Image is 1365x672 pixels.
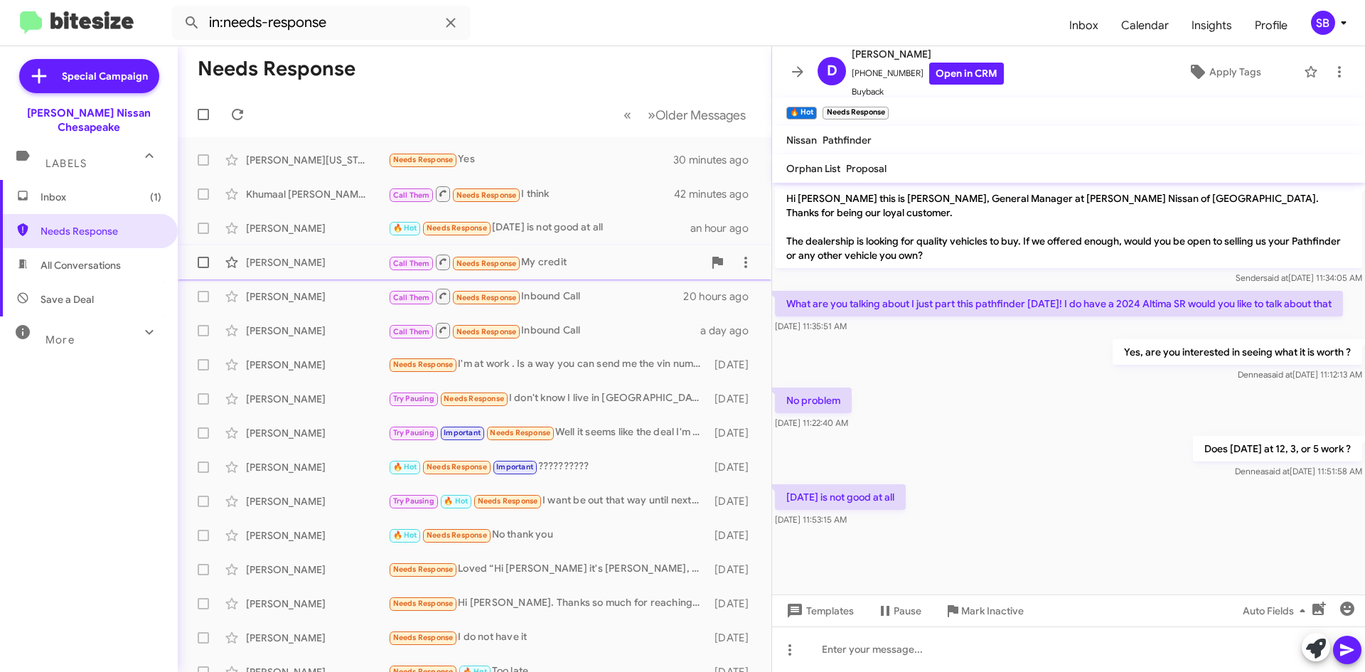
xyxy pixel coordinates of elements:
button: SB [1299,11,1349,35]
div: a day ago [700,324,760,338]
div: My credit [388,253,703,271]
span: Needs Response [456,259,517,268]
small: 🔥 Hot [786,107,817,119]
div: Khumaal [PERSON_NAME] [246,187,388,201]
span: Buyback [852,85,1004,99]
span: Needs Response [41,224,161,238]
div: [DATE] [707,460,760,474]
a: Calendar [1110,5,1180,46]
div: Hi [PERSON_NAME]. Thanks so much for reaching out! I have spoken with [PERSON_NAME] this morning ... [388,595,707,612]
div: [DATE] [707,358,760,372]
span: Special Campaign [62,69,148,83]
div: Inbound Call [388,287,683,305]
span: Save a Deal [41,292,94,306]
span: Older Messages [655,107,746,123]
span: Apply Tags [1209,59,1261,85]
span: Needs Response [427,462,487,471]
span: « [623,106,631,124]
a: Insights [1180,5,1243,46]
button: Pause [865,598,933,624]
span: Nissan [786,134,817,146]
span: Proposal [846,162,887,175]
div: [DATE] [707,597,760,611]
div: 30 minutes ago [675,153,760,167]
h1: Needs Response [198,58,355,80]
div: I want be out that way until next month [388,493,707,509]
span: Needs Response [393,599,454,608]
div: I don't know I live in [GEOGRAPHIC_DATA] and I don't have away there. And I don't know when I wil... [388,390,707,407]
div: Yes [388,151,675,168]
span: Needs Response [456,327,517,336]
nav: Page navigation example [616,100,754,129]
span: Dennea [DATE] 11:12:13 AM [1238,369,1362,380]
div: I'm at work . Is a way you can send me the vin number and mileage and final vehicle purchase pric... [388,356,707,373]
div: I do not have it [388,629,707,646]
div: [PERSON_NAME] [246,562,388,577]
span: [DATE] 11:35:51 AM [775,321,847,331]
span: Call Them [393,191,430,200]
a: Profile [1243,5,1299,46]
span: Needs Response [444,394,504,403]
span: Labels [45,157,87,170]
div: No thank you [388,527,707,543]
p: What are you talking about I just part this pathfinder [DATE]! I do have a 2024 Altima SR would y... [775,291,1343,316]
span: » [648,106,655,124]
div: [PERSON_NAME] [246,255,388,270]
span: Inbox [1058,5,1110,46]
div: [DATE] [707,631,760,645]
span: Needs Response [393,155,454,164]
span: Templates [783,598,854,624]
div: [DATE] [707,426,760,440]
div: [PERSON_NAME] [246,358,388,372]
span: said at [1265,466,1290,476]
span: Pause [894,598,921,624]
span: Needs Response [456,293,517,302]
div: Well it seems like the deal I'm trying to achieve is nearly impossible. Also I've recently change... [388,425,707,441]
div: [PERSON_NAME] [246,460,388,474]
button: Apply Tags [1151,59,1297,85]
input: Search [172,6,471,40]
div: 20 hours ago [683,289,760,304]
button: Previous [615,100,640,129]
span: Needs Response [393,360,454,369]
span: Pathfinder [823,134,872,146]
span: Call Them [393,327,430,336]
span: Important [496,462,533,471]
span: 🔥 Hot [393,223,417,233]
div: [PERSON_NAME] [246,392,388,406]
div: [PERSON_NAME][US_STATE] [246,153,388,167]
div: Inbound Call [388,321,700,339]
span: [DATE] 11:53:15 AM [775,514,847,525]
small: Needs Response [823,107,888,119]
span: Try Pausing [393,496,434,506]
div: [PERSON_NAME] [246,631,388,645]
span: Auto Fields [1243,598,1311,624]
span: said at [1263,272,1288,283]
span: Try Pausing [393,428,434,437]
p: Yes, are you interested in seeing what it is worth ? [1113,339,1362,365]
div: [PERSON_NAME] [246,221,388,235]
span: Needs Response [393,633,454,642]
span: D [827,60,837,82]
span: 🔥 Hot [393,462,417,471]
span: Needs Response [490,428,550,437]
span: 🔥 Hot [393,530,417,540]
div: [PERSON_NAME] [246,289,388,304]
span: Important [444,428,481,437]
span: Needs Response [456,191,517,200]
span: Try Pausing [393,394,434,403]
div: [DATE] [707,494,760,508]
div: [DATE] [707,392,760,406]
div: Loved “Hi [PERSON_NAME] it's [PERSON_NAME], General Manager at [PERSON_NAME] Nissan of [GEOGRAPHI... [388,561,707,577]
div: [PERSON_NAME] [246,494,388,508]
span: 🔥 Hot [444,496,468,506]
button: Auto Fields [1231,598,1322,624]
div: ?????????? [388,459,707,475]
div: I think [388,185,675,203]
p: Hi [PERSON_NAME] this is [PERSON_NAME], General Manager at [PERSON_NAME] Nissan of [GEOGRAPHIC_DA... [775,186,1362,268]
span: Needs Response [427,223,487,233]
span: Needs Response [478,496,538,506]
div: SB [1311,11,1335,35]
div: [DATE] [707,562,760,577]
